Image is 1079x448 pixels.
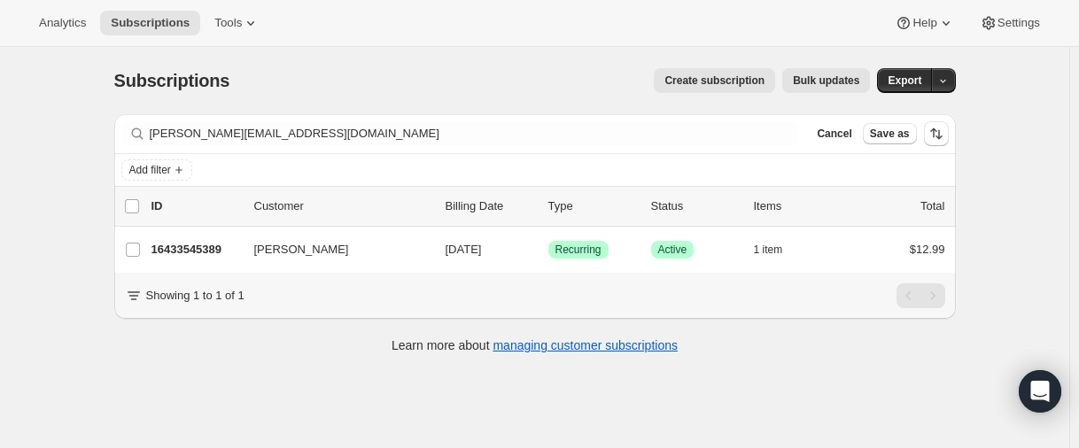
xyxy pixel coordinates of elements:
div: Open Intercom Messenger [1019,370,1061,413]
p: Billing Date [446,197,534,215]
button: Tools [204,11,270,35]
span: Help [912,16,936,30]
span: Export [888,73,921,88]
span: Tools [214,16,242,30]
button: Save as [863,123,917,144]
div: 16433545389[PERSON_NAME][DATE]SuccessRecurringSuccessActive1 item$12.99 [151,237,945,262]
span: Subscriptions [114,71,230,90]
p: Status [651,197,740,215]
button: Bulk updates [782,68,870,93]
button: Settings [969,11,1051,35]
button: Create subscription [654,68,775,93]
nav: Pagination [897,283,945,308]
input: Filter subscribers [150,121,800,146]
span: Add filter [129,163,171,177]
span: Cancel [817,127,851,141]
span: Analytics [39,16,86,30]
p: Learn more about [392,336,678,354]
button: [PERSON_NAME] [244,236,421,264]
button: Subscriptions [100,11,200,35]
span: Subscriptions [111,16,190,30]
span: 1 item [754,243,783,257]
a: managing customer subscriptions [493,338,678,352]
button: Export [877,68,932,93]
p: ID [151,197,240,215]
p: Customer [254,197,431,215]
span: Save as [870,127,910,141]
button: Help [884,11,965,35]
span: Recurring [555,243,602,257]
span: [DATE] [446,243,482,256]
button: Cancel [810,123,858,144]
span: [PERSON_NAME] [254,241,349,259]
div: IDCustomerBilling DateTypeStatusItemsTotal [151,197,945,215]
span: Active [658,243,687,257]
span: Bulk updates [793,73,859,88]
span: $12.99 [910,243,945,256]
button: Analytics [28,11,97,35]
p: Showing 1 to 1 of 1 [146,287,245,305]
button: 1 item [754,237,803,262]
button: Add filter [121,159,192,181]
button: Sort the results [924,121,949,146]
div: Type [548,197,637,215]
p: Total [920,197,944,215]
span: Settings [997,16,1040,30]
div: Items [754,197,842,215]
span: Create subscription [664,73,765,88]
p: 16433545389 [151,241,240,259]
